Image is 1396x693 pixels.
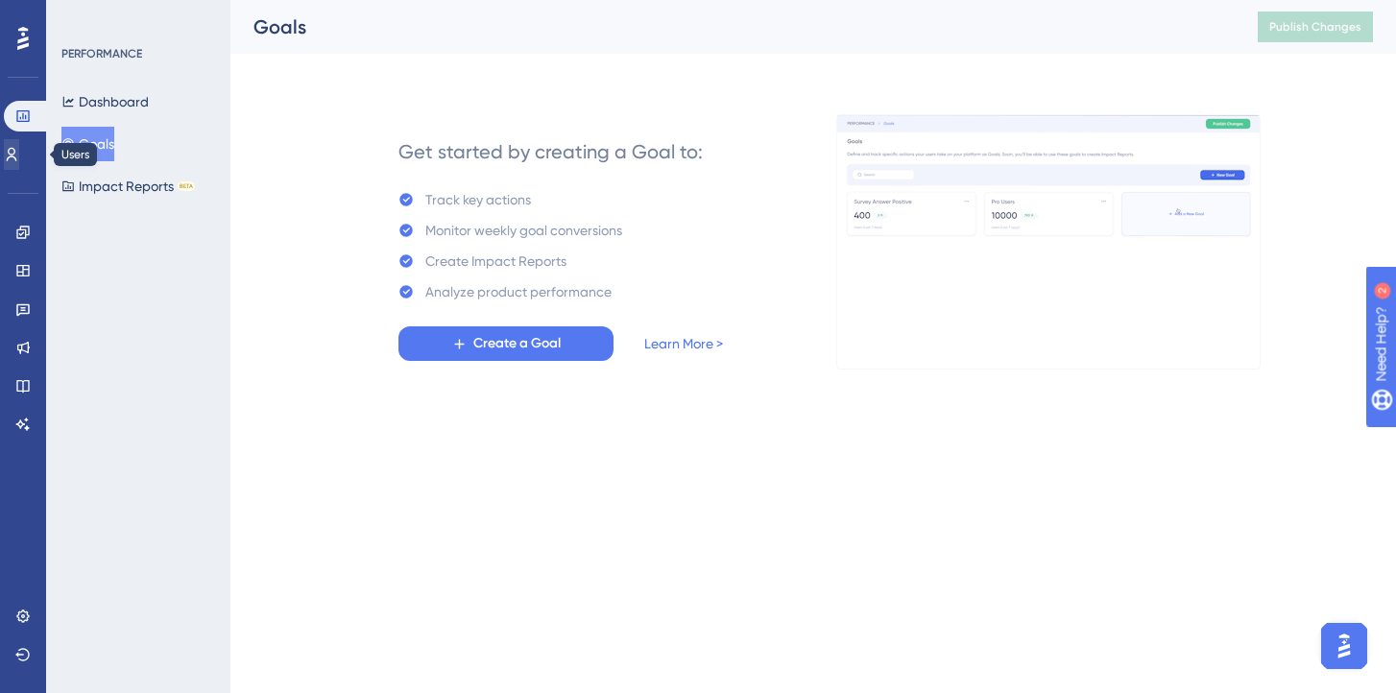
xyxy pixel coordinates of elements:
[178,181,195,191] div: BETA
[836,114,1261,370] img: 4ba7ac607e596fd2f9ec34f7978dce69.gif
[61,169,195,203] button: Impact ReportsBETA
[45,5,120,28] span: Need Help?
[644,332,723,355] a: Learn More >
[473,332,561,355] span: Create a Goal
[425,188,531,211] div: Track key actions
[61,46,142,61] div: PERFORMANCE
[425,219,622,242] div: Monitor weekly goal conversions
[398,138,703,165] div: Get started by creating a Goal to:
[398,326,614,361] button: Create a Goal
[425,280,612,303] div: Analyze product performance
[253,13,1210,40] div: Goals
[61,84,149,119] button: Dashboard
[1315,617,1373,675] iframe: UserGuiding AI Assistant Launcher
[61,127,114,161] button: Goals
[133,10,139,25] div: 2
[1258,12,1373,42] button: Publish Changes
[425,250,566,273] div: Create Impact Reports
[1269,19,1361,35] span: Publish Changes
